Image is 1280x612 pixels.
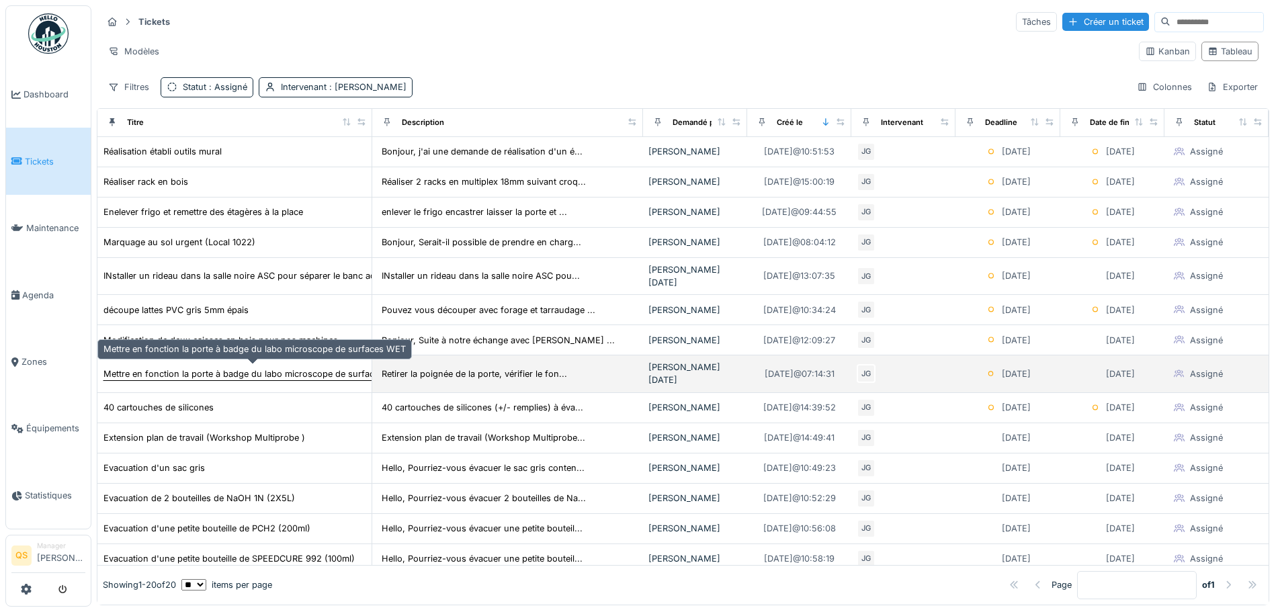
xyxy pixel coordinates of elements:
a: QS Manager[PERSON_NAME] [11,541,85,573]
div: JG [857,142,876,161]
div: [PERSON_NAME] [648,304,742,316]
div: Retirer la poignée de la porte, vérifier le fon... [382,367,567,380]
div: [DATE] [1106,206,1135,218]
div: Créé le [777,117,803,128]
div: [DATE] [1106,175,1135,188]
div: [DATE] @ 10:58:19 [764,552,835,565]
div: Demandé par [673,117,721,128]
div: [DATE] [1002,334,1031,347]
div: enlever le frigo encastrer laisser la porte et ... [382,206,567,218]
div: [DATE] [1002,145,1031,158]
div: JG [857,519,876,538]
div: Assigné [1190,401,1223,414]
div: Assigné [1190,431,1223,444]
div: Extension plan de travail (Workshop Multiprobe... [382,431,585,444]
div: [DATE] @ 14:49:41 [764,431,835,444]
span: : Assigné [206,82,247,92]
div: Statut [183,81,247,93]
div: Assigné [1190,269,1223,282]
div: Intervenant [881,117,923,128]
div: [DATE] [1002,431,1031,444]
div: Titre [127,117,144,128]
div: 40 cartouches de silicones (+/- remplies) à éva... [382,401,583,414]
a: Zones [6,329,91,395]
div: Page [1052,578,1072,591]
div: Exporter [1201,77,1264,97]
div: [DATE] @ 10:51:53 [764,145,835,158]
strong: Tickets [133,15,175,28]
div: Evacuation d'une petite bouteille de SPEEDCURE 992 (100ml) [103,552,355,565]
div: Kanban [1145,45,1190,58]
div: Bonjour, Serait-il possible de prendre en charg... [382,236,581,249]
div: Tableau [1207,45,1252,58]
div: [DATE] [1002,175,1031,188]
div: [PERSON_NAME][DATE] [648,361,742,386]
div: [DATE] @ 08:04:12 [763,236,836,249]
div: Assigné [1190,145,1223,158]
div: [DATE] @ 10:34:24 [763,304,836,316]
div: Evacuation d'une petite bouteille de PCH2 (200ml) [103,522,310,535]
div: [PERSON_NAME] [648,145,742,158]
a: Dashboard [6,61,91,128]
div: Assigné [1190,206,1223,218]
div: [DATE] @ 07:14:31 [765,367,835,380]
div: Réalisation établi outils mural [103,145,222,158]
div: [PERSON_NAME] [648,175,742,188]
div: JG [857,267,876,286]
div: JG [857,331,876,349]
div: Assigné [1190,367,1223,380]
div: [DATE] @ 10:49:23 [763,462,836,474]
div: Extension plan de travail (Workshop Multiprobe ) [103,431,305,444]
div: Hello, Pourriez-vous évacuer 2 bouteilles de Na... [382,492,586,505]
div: Bonjour, Suite à notre échange avec [PERSON_NAME] ... [382,334,615,347]
div: Marquage au sol urgent (Local 1022) [103,236,255,249]
span: Maintenance [26,222,85,234]
div: JG [857,398,876,417]
a: Maintenance [6,195,91,261]
div: [DATE] [1106,145,1135,158]
div: JG [857,550,876,568]
div: [DATE] [1106,431,1135,444]
div: [DATE] [1002,462,1031,474]
div: découpe lattes PVC gris 5mm épais [103,304,249,316]
div: [DATE] [1002,206,1031,218]
div: JG [857,233,876,252]
div: [DATE] @ 15:00:19 [764,175,835,188]
div: Hello, Pourriez-vous évacuer le sac gris conten... [382,462,585,474]
a: Agenda [6,261,91,328]
div: [DATE] [1106,269,1135,282]
div: [PERSON_NAME] [648,492,742,505]
div: [DATE] [1106,462,1135,474]
div: Showing 1 - 20 of 20 [103,578,176,591]
div: Assigné [1190,492,1223,505]
div: [PERSON_NAME] [648,552,742,565]
div: Evacuation d'un sac gris [103,462,205,474]
div: [DATE] [1002,401,1031,414]
div: Enelever frigo et remettre des étagères à la place [103,206,303,218]
div: Réaliser rack en bois [103,175,188,188]
div: Assigné [1190,552,1223,565]
div: Assigné [1190,334,1223,347]
span: Dashboard [24,88,85,101]
div: [PERSON_NAME] [648,334,742,347]
div: 40 cartouches de silicones [103,401,214,414]
div: Tâches [1016,12,1057,32]
div: Manager [37,541,85,551]
a: Statistiques [6,462,91,529]
div: JG [857,364,876,383]
li: [PERSON_NAME] [37,541,85,570]
div: [PERSON_NAME] [648,401,742,414]
span: : [PERSON_NAME] [327,82,407,92]
div: Pouvez vous découper avec forage et tarraudage ... [382,304,595,316]
div: Bonjour, j'ai une demande de réalisation d'un é... [382,145,583,158]
div: [DATE] [1002,367,1031,380]
div: [DATE] @ 12:09:27 [763,334,835,347]
div: Statut [1194,117,1215,128]
div: Date de fin prévue [1090,117,1158,128]
div: JG [857,173,876,191]
div: [DATE] [1106,492,1135,505]
strong: of 1 [1202,578,1215,591]
div: [DATE] @ 09:44:55 [762,206,837,218]
img: Badge_color-CXgf-gQk.svg [28,13,69,54]
div: INstaller un rideau dans la salle noire ASC pou... [382,269,580,282]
